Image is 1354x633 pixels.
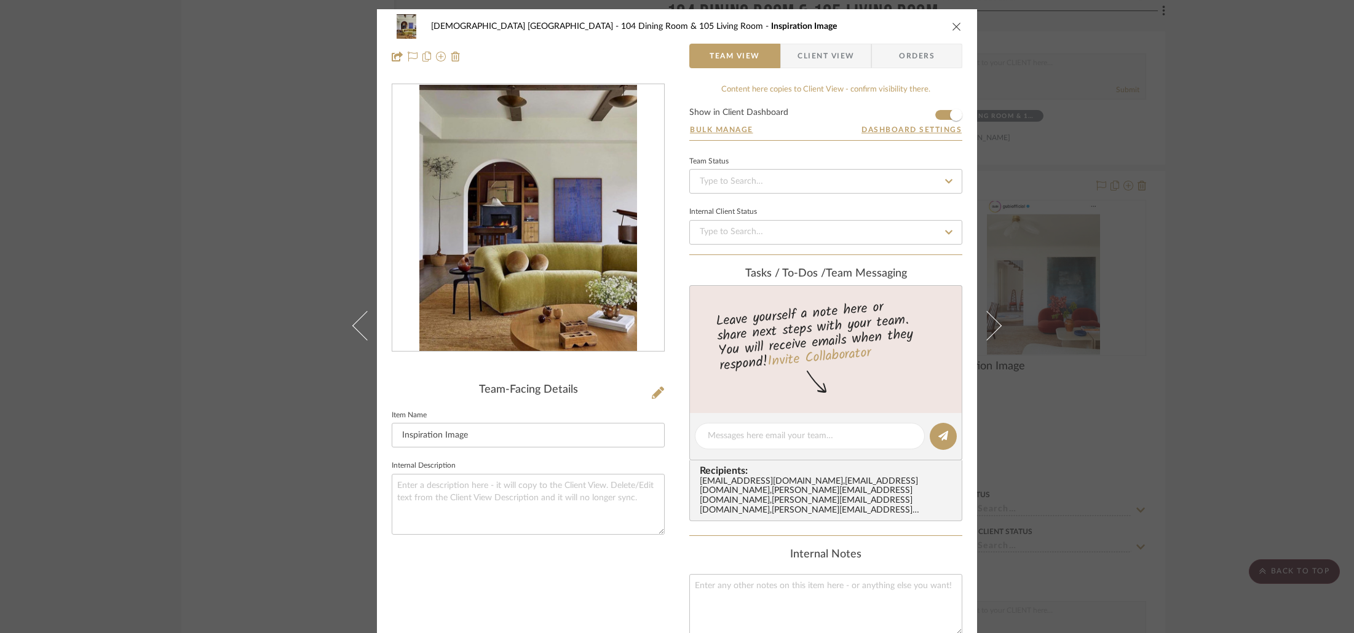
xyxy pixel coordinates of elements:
[689,267,962,281] div: team Messaging
[767,342,872,373] a: Invite Collaborator
[689,124,754,135] button: Bulk Manage
[700,465,957,476] span: Recipients:
[688,294,964,376] div: Leave yourself a note here or share next steps with your team. You will receive emails when they ...
[621,22,771,31] span: 104 Dining Room & 105 Living Room
[710,44,760,68] span: Team View
[951,21,962,32] button: close
[392,412,427,419] label: Item Name
[689,209,757,215] div: Internal Client Status
[885,44,948,68] span: Orders
[689,169,962,194] input: Type to Search…
[431,22,621,31] span: [DEMOGRAPHIC_DATA] [GEOGRAPHIC_DATA]
[798,44,854,68] span: Client View
[689,159,729,165] div: Team Status
[392,85,664,352] div: 0
[861,124,962,135] button: Dashboard Settings
[689,84,962,96] div: Content here copies to Client View - confirm visibility there.
[392,423,665,447] input: Enter Item Name
[689,548,962,562] div: Internal Notes
[392,14,421,39] img: 694bd370-07e5-4710-a262-180477483147_48x40.jpg
[419,85,638,352] img: 694bd370-07e5-4710-a262-180477483147_436x436.jpg
[689,220,962,245] input: Type to Search…
[392,463,456,469] label: Internal Description
[451,52,461,61] img: Remove from project
[745,268,826,279] span: Tasks / To-Dos /
[700,477,957,516] div: [EMAIL_ADDRESS][DOMAIN_NAME] , [EMAIL_ADDRESS][DOMAIN_NAME] , [PERSON_NAME][EMAIL_ADDRESS][DOMAIN...
[771,22,837,31] span: Inspiration Image
[392,383,665,397] div: Team-Facing Details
